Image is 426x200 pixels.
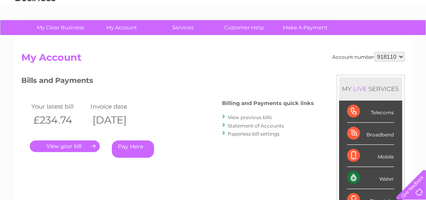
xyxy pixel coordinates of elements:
a: Log out [399,34,418,40]
a: Blog [356,34,368,40]
h2: My Account [22,52,405,67]
a: Paperless bill settings [228,131,280,137]
a: Contact [372,34,392,40]
div: Broadband [347,123,394,145]
a: View previous bills [228,114,272,120]
a: 0333 014 3131 [274,4,330,14]
a: Water [284,34,300,40]
a: My Clear Business [27,20,94,35]
a: Services [150,20,216,35]
div: Water [347,167,394,189]
a: Make A Payment [272,20,338,35]
div: Account number [333,52,405,62]
td: Invoice date [88,101,147,112]
th: [DATE] [88,112,147,128]
div: LIVE [352,85,369,93]
a: Statement of Accounts [228,123,284,129]
div: Clear Business is a trading name of Verastar Limited (registered in [GEOGRAPHIC_DATA] No. 3667643... [23,4,403,39]
div: Mobile [347,145,394,167]
h3: Bills and Payments [22,75,314,89]
a: Customer Help [211,20,277,35]
h4: Billing and Payments quick links [222,100,314,106]
a: Pay Here [112,140,154,158]
div: Telecoms [347,101,394,123]
a: . [30,140,100,152]
a: Energy [305,34,322,40]
img: logo.png [15,21,56,45]
a: Telecoms [327,34,351,40]
td: Your latest bill [30,101,88,112]
th: £234.74 [30,112,88,128]
div: MY SERVICES [339,77,402,100]
a: My Account [88,20,155,35]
